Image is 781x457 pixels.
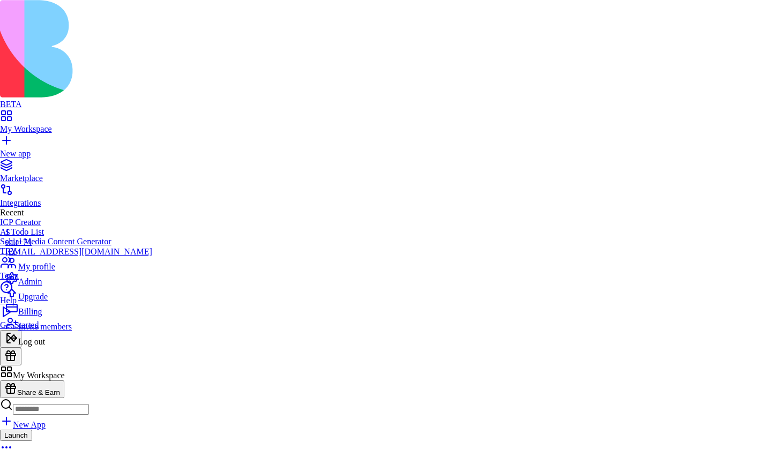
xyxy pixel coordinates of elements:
a: My profile [5,257,152,272]
span: Upgrade [18,292,48,301]
span: Log out [18,337,45,346]
span: Invite members [18,322,72,331]
span: S [5,228,10,237]
span: Admin [18,277,42,286]
a: Sshir+74[EMAIL_ADDRESS][DOMAIN_NAME] [5,228,152,257]
div: [EMAIL_ADDRESS][DOMAIN_NAME] [5,247,152,257]
div: shir+74 [5,237,152,247]
span: Billing [18,307,42,316]
a: Invite members [5,317,152,332]
a: Upgrade [5,287,152,302]
a: Billing [5,302,152,317]
a: Admin [5,272,152,287]
span: My profile [18,262,55,271]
